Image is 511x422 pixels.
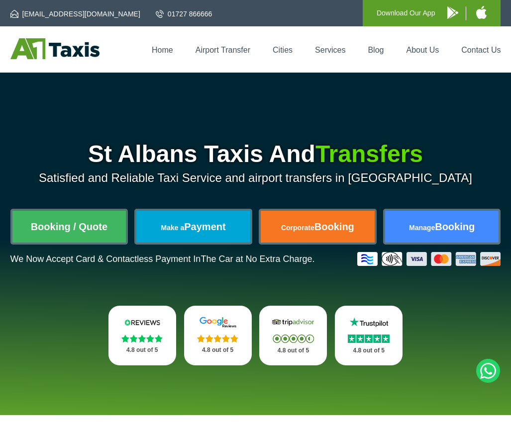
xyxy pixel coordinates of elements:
[335,306,403,365] a: Trustpilot Stars 4.8 out of 5
[348,335,390,343] img: Stars
[136,211,250,243] a: Make aPayment
[197,335,238,342] img: Stars
[10,38,100,59] img: A1 Taxis St Albans LTD
[273,46,293,54] a: Cities
[346,344,392,357] p: 4.8 out of 5
[406,46,439,54] a: About Us
[10,9,140,19] a: [EMAIL_ADDRESS][DOMAIN_NAME]
[346,317,392,328] img: Trustpilot
[270,317,316,328] img: Tripadvisor
[315,141,423,167] span: Transfers
[195,344,241,356] p: 4.8 out of 5
[195,317,241,328] img: Google
[447,6,458,19] img: A1 Taxis Android App
[119,317,165,328] img: Reviews.io
[10,254,315,264] p: We Now Accept Card & Contactless Payment In
[184,306,252,365] a: Google Stars 4.8 out of 5
[10,142,501,166] h1: St Albans Taxis And
[368,46,384,54] a: Blog
[12,211,126,243] a: Booking / Quote
[196,46,250,54] a: Airport Transfer
[377,7,435,19] p: Download Our App
[201,254,314,264] span: The Car at No Extra Charge.
[119,344,165,356] p: 4.8 out of 5
[161,224,185,232] span: Make a
[259,306,327,365] a: Tripadvisor Stars 4.8 out of 5
[385,211,499,243] a: ManageBooking
[461,46,501,54] a: Contact Us
[261,211,375,243] a: CorporateBooking
[152,46,173,54] a: Home
[273,335,314,343] img: Stars
[281,224,314,232] span: Corporate
[108,306,176,365] a: Reviews.io Stars 4.8 out of 5
[10,171,501,185] p: Satisfied and Reliable Taxi Service and airport transfers in [GEOGRAPHIC_DATA]
[315,46,345,54] a: Services
[476,6,487,19] img: A1 Taxis iPhone App
[121,335,163,342] img: Stars
[357,252,501,266] img: Credit And Debit Cards
[156,9,212,19] a: 01727 866666
[270,344,316,357] p: 4.8 out of 5
[409,224,435,232] span: Manage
